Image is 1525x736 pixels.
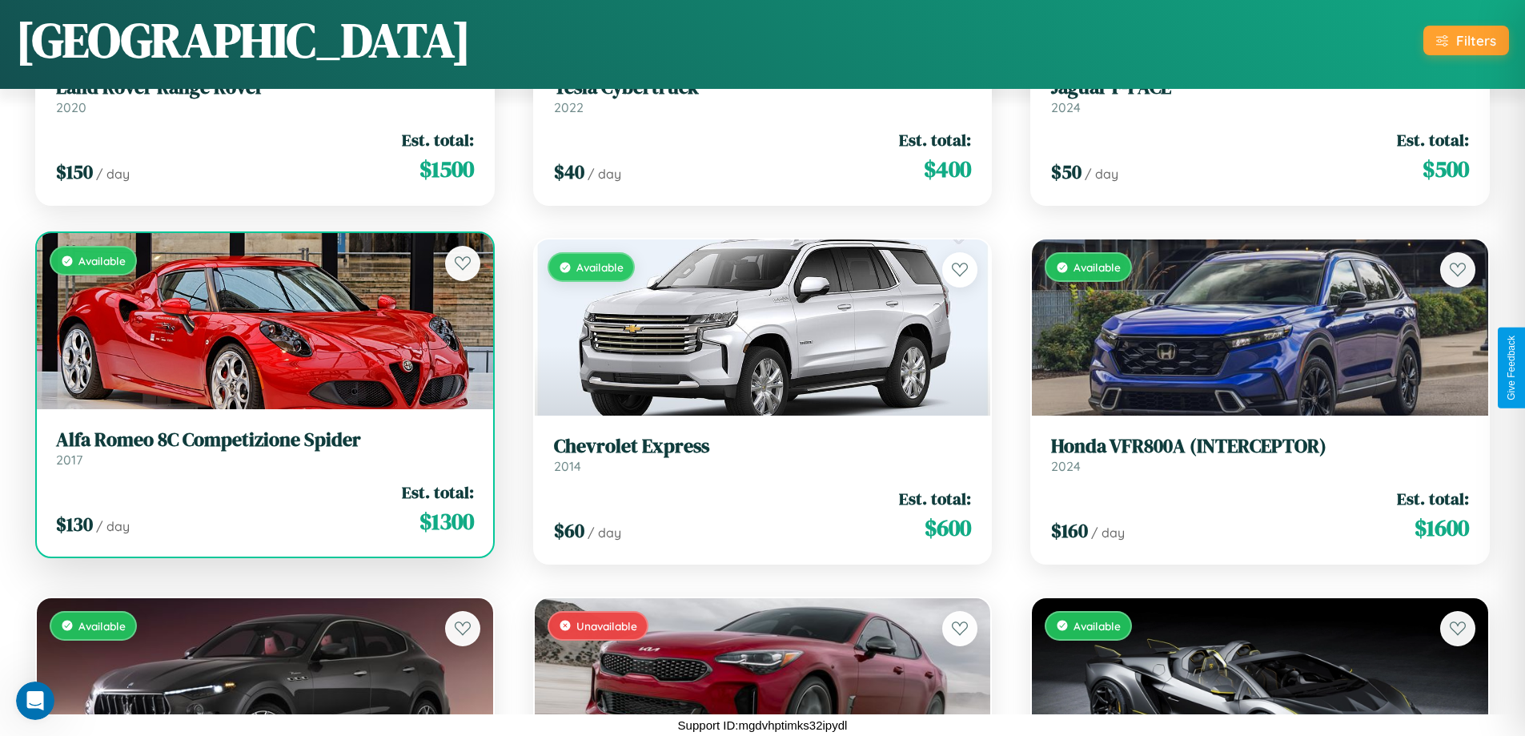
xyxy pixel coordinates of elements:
span: / day [588,166,621,182]
span: / day [1091,525,1125,541]
span: $ 400 [924,153,971,185]
div: Filters [1456,32,1496,49]
span: 2017 [56,452,82,468]
p: Support ID: mgdvhptimks32ipydl [678,714,848,736]
h3: Chevrolet Express [554,435,972,458]
a: Alfa Romeo 8C Competizione Spider2017 [56,428,474,468]
span: $ 600 [925,512,971,544]
h1: [GEOGRAPHIC_DATA] [16,7,471,73]
span: / day [96,166,130,182]
span: $ 1600 [1415,512,1469,544]
span: Available [1074,260,1121,274]
h3: Alfa Romeo 8C Competizione Spider [56,428,474,452]
span: $ 60 [554,517,584,544]
span: $ 500 [1423,153,1469,185]
span: Est. total: [402,481,474,504]
span: Available [78,254,126,267]
span: Unavailable [576,619,637,633]
span: 2024 [1051,99,1081,115]
a: Honda VFR800A (INTERCEPTOR)2024 [1051,435,1469,474]
span: Available [1074,619,1121,633]
span: $ 130 [56,511,93,537]
span: Est. total: [899,487,971,510]
span: / day [1085,166,1118,182]
span: 2014 [554,458,581,474]
a: Jaguar F-PACE2024 [1051,76,1469,115]
span: / day [96,518,130,534]
button: Filters [1423,26,1509,55]
span: 2024 [1051,458,1081,474]
span: $ 160 [1051,517,1088,544]
span: 2022 [554,99,584,115]
a: Land Rover Range Rover2020 [56,76,474,115]
span: $ 150 [56,159,93,185]
a: Tesla Cybertruck2022 [554,76,972,115]
div: Give Feedback [1506,336,1517,400]
iframe: Intercom live chat [16,682,54,720]
span: $ 40 [554,159,584,185]
span: Est. total: [402,128,474,151]
span: $ 50 [1051,159,1082,185]
span: Available [78,619,126,633]
span: Available [576,260,624,274]
span: $ 1500 [419,153,474,185]
span: / day [588,525,621,541]
a: Chevrolet Express2014 [554,435,972,474]
span: Est. total: [899,128,971,151]
h3: Honda VFR800A (INTERCEPTOR) [1051,435,1469,458]
span: Est. total: [1397,487,1469,510]
span: Est. total: [1397,128,1469,151]
span: $ 1300 [419,505,474,537]
span: 2020 [56,99,86,115]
